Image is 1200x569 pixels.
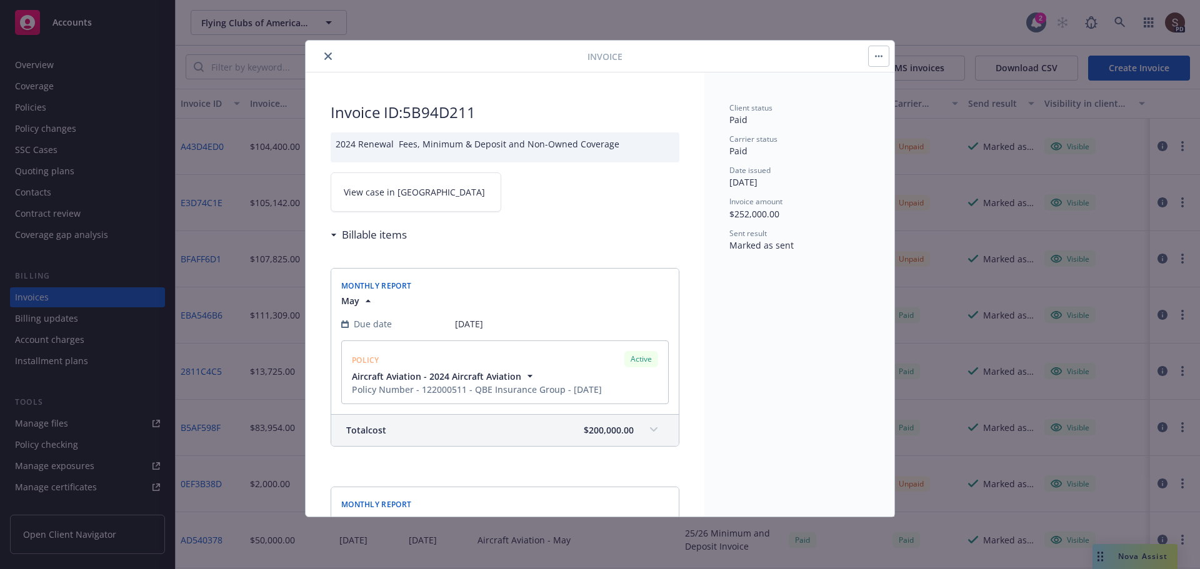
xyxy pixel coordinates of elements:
[624,351,658,367] div: Active
[342,227,407,243] h3: Billable items
[729,134,777,144] span: Carrier status
[331,132,679,162] div: 2024 Renewal Fees, Minimum & Deposit and Non-Owned Coverage
[341,280,411,291] span: Monthly Report
[729,165,771,176] span: Date issued
[341,513,359,526] span: May
[729,239,794,251] span: Marked as sent
[354,317,392,330] span: Due date
[729,176,757,188] span: [DATE]
[729,102,772,113] span: Client status
[331,102,679,122] h2: Invoice ID: 5B94D211
[352,370,521,383] span: Aircraft Aviation - 2024 Aircraft Aviation
[455,317,483,330] span: [DATE]
[584,423,634,437] span: $200,000.00
[352,383,602,396] div: Policy Number - 122000511 - QBE Insurance Group - [DATE]
[352,355,379,365] span: POLICY
[729,208,779,220] span: $252,000.00
[729,196,782,207] span: Invoice amount
[331,415,679,446] div: Totalcost$200,000.00
[344,186,485,199] span: View case in [GEOGRAPHIC_DATA]
[729,145,747,157] span: Paid
[321,49,336,64] button: close
[729,114,747,126] span: Paid
[341,499,411,510] span: Monthly Report
[341,294,374,307] button: May
[341,513,374,526] button: May
[331,172,501,212] a: View case in [GEOGRAPHIC_DATA]
[346,423,386,437] span: Total cost
[729,228,767,239] span: Sent result
[331,227,407,243] div: Billable items
[587,50,622,63] span: Invoice
[341,294,359,307] span: May
[352,370,602,383] button: Aircraft Aviation - 2024 Aircraft Aviation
